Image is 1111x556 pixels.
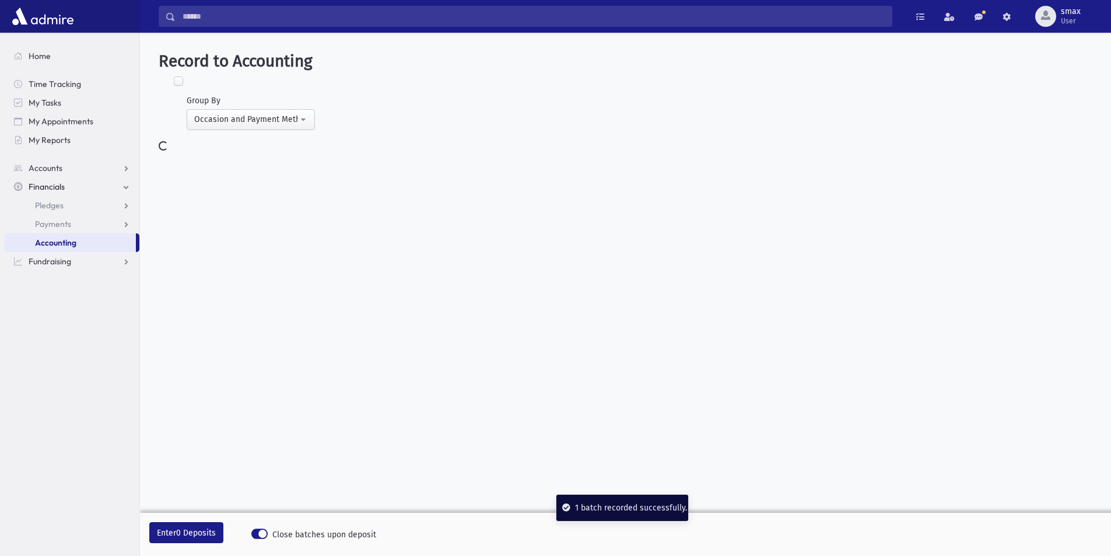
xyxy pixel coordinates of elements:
button: Enter0 Deposits [149,522,223,543]
a: Pledges [5,196,139,215]
span: Record to Accounting [159,51,313,71]
div: Group By [187,95,315,107]
a: My Appointments [5,112,139,131]
a: Fundraising [5,252,139,271]
span: Home [29,51,51,61]
a: Home [5,47,139,65]
img: AdmirePro [9,5,76,28]
span: smax [1061,7,1081,16]
span: 0 Deposits [176,528,216,538]
span: My Appointments [29,116,93,127]
span: Pledges [35,200,64,211]
span: Fundraising [29,256,71,267]
a: Accounts [5,159,139,177]
span: Financials [29,181,65,192]
a: Time Tracking [5,75,139,93]
button: Occasion and Payment Method [187,109,315,130]
span: Close batches upon deposit [272,529,376,541]
span: Payments [35,219,71,229]
a: My Reports [5,131,139,149]
span: Accounting [35,237,76,248]
a: Payments [5,215,139,233]
a: Accounting [5,233,136,252]
div: Occasion and Payment Method [194,113,298,125]
a: Financials [5,177,139,196]
span: User [1061,16,1081,26]
div: 1 batch recorded successfully. [570,502,687,514]
span: Time Tracking [29,79,81,89]
span: My Reports [29,135,71,145]
span: Accounts [29,163,62,173]
span: My Tasks [29,97,61,108]
a: My Tasks [5,93,139,112]
input: Search [176,6,892,27]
